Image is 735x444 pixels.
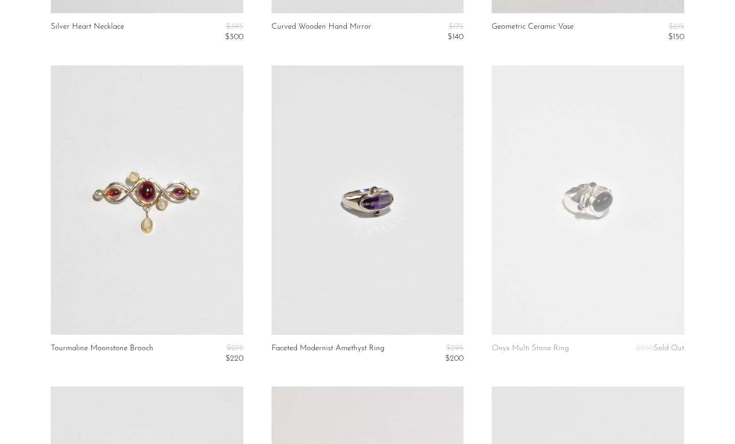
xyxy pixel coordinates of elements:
a: Onyx Multi Stone Ring [492,344,569,355]
span: Sold Out [654,344,684,352]
a: Geometric Ceramic Vase [492,23,574,42]
a: Curved Wooden Hand Mirror [272,23,371,42]
span: $300 [225,33,243,41]
span: $215 [669,23,684,31]
a: Silver Heart Necklace [51,23,124,42]
span: $250 [636,344,654,352]
span: $140 [447,33,463,41]
span: $295 [446,344,463,352]
span: $395 [226,23,243,31]
span: $150 [668,33,684,41]
a: Faceted Modernist Amethyst Ring [272,344,384,363]
a: Tourmaline Moonstone Brooch [51,344,153,363]
span: $275 [226,344,243,352]
span: $175 [448,23,463,31]
span: $200 [445,355,463,363]
span: $220 [225,355,243,363]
